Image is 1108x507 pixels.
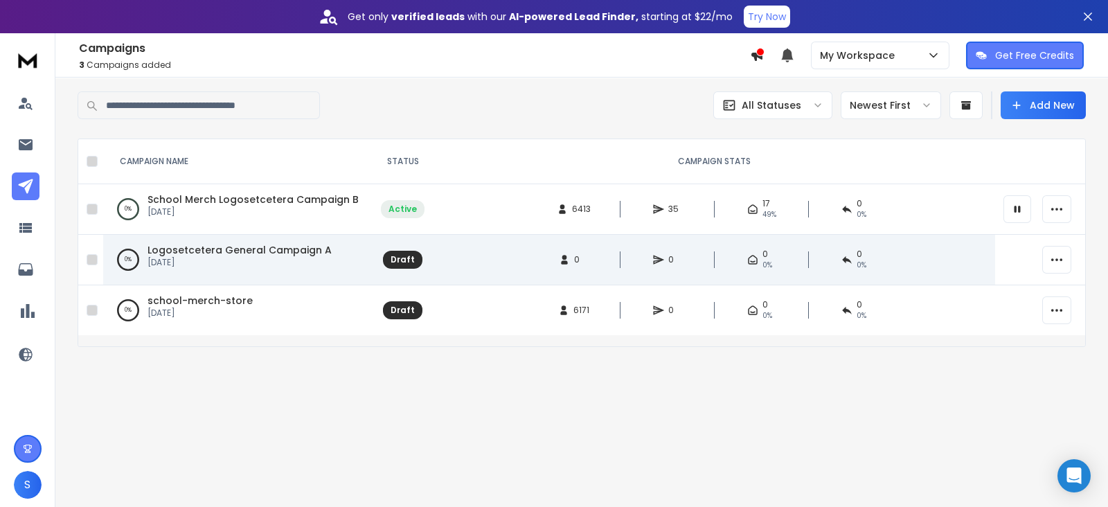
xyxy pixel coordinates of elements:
p: All Statuses [742,98,801,112]
span: 0 [857,198,862,209]
div: Open Intercom Messenger [1057,459,1091,492]
a: school-merch-store [148,294,253,308]
p: Campaigns added [79,60,750,71]
p: 0 % [125,202,132,216]
p: [DATE] [148,206,359,217]
p: 0 % [125,253,132,267]
p: [DATE] [148,308,253,319]
h1: Campaigns [79,40,750,57]
p: My Workspace [820,48,900,62]
td: 0%school-merch-store[DATE] [103,285,373,336]
span: 6413 [572,204,591,215]
span: 35 [668,204,682,215]
span: 0 % [857,209,866,220]
button: Newest First [841,91,941,119]
th: STATUS [373,139,433,184]
span: 0 [762,299,768,310]
div: Draft [391,254,415,265]
span: 6171 [573,305,589,316]
strong: verified leads [391,10,465,24]
span: 3 [79,59,84,71]
span: 0 [668,305,682,316]
button: Add New [1001,91,1086,119]
th: CAMPAIGN NAME [103,139,373,184]
span: 0 [857,299,862,310]
p: [DATE] [148,257,332,268]
p: 0 % [125,303,132,317]
th: CAMPAIGN STATS [433,139,995,184]
span: 0% [857,260,866,271]
a: School Merch Logosetcetera Campaign B [148,193,359,206]
td: 0%School Merch Logosetcetera Campaign B[DATE] [103,184,373,235]
button: Get Free Credits [966,42,1084,69]
span: 0 [762,249,768,260]
span: 0 [574,254,588,265]
button: S [14,471,42,499]
span: 0 [857,249,862,260]
span: 0% [762,260,772,271]
span: 0% [762,310,772,321]
span: 17 [762,198,770,209]
span: 0 [668,254,682,265]
span: 49 % [762,209,776,220]
p: Try Now [748,10,786,24]
img: logo [14,47,42,73]
button: Try Now [744,6,790,28]
strong: AI-powered Lead Finder, [509,10,638,24]
div: Draft [391,305,415,316]
p: Get only with our starting at $22/mo [348,10,733,24]
div: Active [388,204,417,215]
span: 0% [857,310,866,321]
td: 0%Logosetcetera General Campaign A[DATE] [103,235,373,285]
p: Get Free Credits [995,48,1074,62]
a: Logosetcetera General Campaign A [148,243,332,257]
